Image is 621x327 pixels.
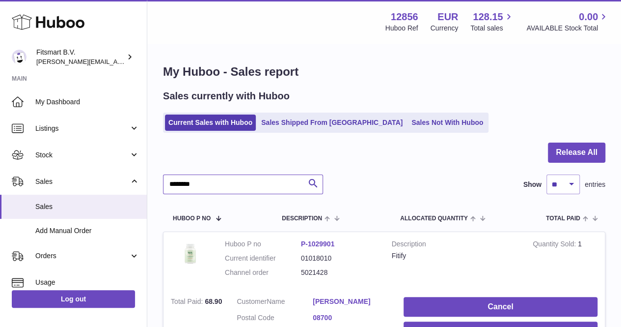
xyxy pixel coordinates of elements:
h1: My Huboo - Sales report [163,64,605,80]
span: Sales [35,177,129,186]
a: Current Sales with Huboo [165,115,256,131]
span: Total sales [470,24,514,33]
span: ALLOCATED Quantity [400,215,468,222]
span: 68.90 [205,297,222,305]
div: Huboo Ref [385,24,418,33]
dd: 5021428 [301,268,377,277]
h2: Sales currently with Huboo [163,89,290,103]
dt: Postal Code [237,313,313,325]
img: 128561739542540.png [171,239,210,268]
div: Fitify [392,251,518,261]
label: Show [523,180,541,189]
span: Stock [35,150,129,160]
span: Orders [35,251,129,261]
dd: 01018010 [301,254,377,263]
dt: Name [237,297,313,309]
span: 0.00 [579,10,598,24]
a: 0.00 AVAILABLE Stock Total [526,10,609,33]
img: jonathan@leaderoo.com [12,50,27,64]
span: entries [585,180,605,189]
strong: Total Paid [171,297,205,308]
a: Log out [12,290,135,308]
span: [PERSON_NAME][EMAIL_ADDRESS][DOMAIN_NAME] [36,58,197,65]
strong: 12856 [391,10,418,24]
a: Sales Shipped From [GEOGRAPHIC_DATA] [258,115,406,131]
span: Usage [35,278,139,287]
span: Description [282,215,322,222]
strong: Description [392,239,518,251]
dt: Channel order [225,268,301,277]
span: My Dashboard [35,97,139,107]
button: Release All [548,143,605,163]
span: Huboo P no [173,215,211,222]
span: Add Manual Order [35,226,139,236]
dt: Huboo P no [225,239,301,249]
span: 128.15 [473,10,503,24]
strong: Quantity Sold [533,240,578,250]
button: Cancel [404,297,597,317]
span: Customer [237,297,267,305]
a: [PERSON_NAME] [313,297,389,306]
a: 128.15 Total sales [470,10,514,33]
div: Fitsmart B.V. [36,48,125,66]
td: 1 [525,232,605,290]
span: Sales [35,202,139,211]
a: 08700 [313,313,389,323]
span: Total paid [546,215,580,222]
strong: EUR [437,10,458,24]
a: Sales Not With Huboo [408,115,486,131]
a: P-1029901 [301,240,335,248]
span: Listings [35,124,129,133]
span: AVAILABLE Stock Total [526,24,609,33]
div: Currency [431,24,459,33]
dt: Current identifier [225,254,301,263]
